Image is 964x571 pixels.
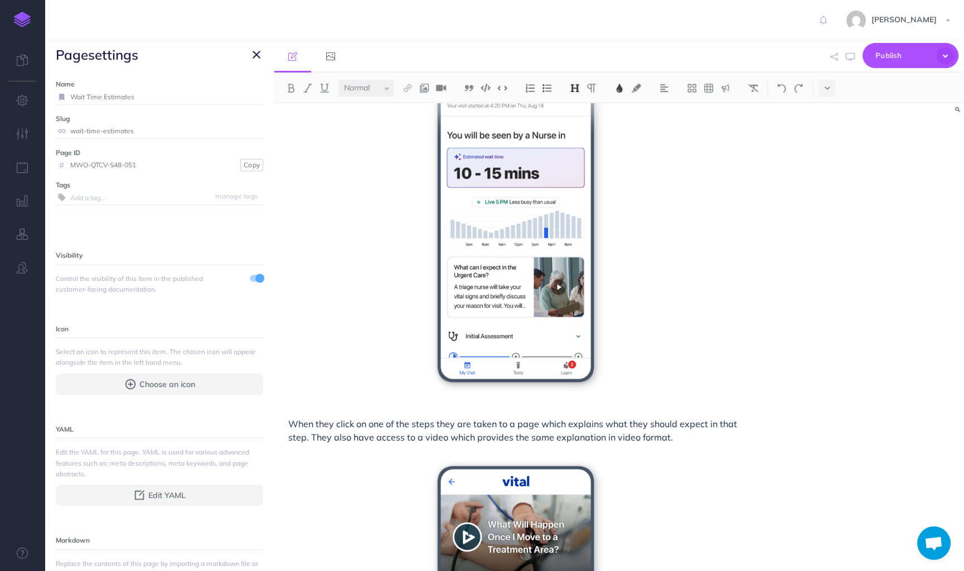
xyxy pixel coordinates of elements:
[286,84,296,93] img: Bold button
[419,84,429,93] img: Add image button
[436,84,446,93] img: Add video button
[303,84,313,93] img: Italic button
[56,113,263,124] label: Slug
[659,84,669,93] img: Alignment dropdown menu button
[917,526,951,560] a: Open chat
[56,374,263,395] button: Choose an icon
[56,485,263,506] button: Edit YAML
[210,190,263,202] button: manage tags
[846,11,866,30] img: 5da3de2ef7f569c4e7af1a906648a0de.jpg
[70,190,263,205] input: Add a tag...
[56,447,263,479] span: Edit the YAML for this page. YAML is used for various advanced features such as; meta description...
[464,84,474,93] img: Blockquote button
[720,84,730,93] img: Callout dropdown menu button
[56,425,74,433] small: YAML
[56,536,90,544] small: Markdown
[56,251,83,259] small: Visibility
[748,84,758,93] img: Clear styles button
[319,84,330,93] img: Underline button
[56,162,67,168] i: #
[70,124,263,138] input: page-name
[863,43,958,68] button: Publish
[704,84,714,93] img: Create table button
[56,46,88,63] span: page
[542,84,552,93] img: Unordered list button
[425,31,607,395] img: desktop-portrait-light-version-3-urgent-care-initial-assessment.png
[288,418,739,443] span: When they click on one of the steps they are taken to a page which explains what they should expe...
[14,12,31,27] img: logo-mark.svg
[56,47,138,62] h3: settings
[56,325,69,333] small: Icon
[148,489,186,501] span: Edit YAML
[614,84,624,93] img: Text color button
[56,346,263,367] span: Select an icon to represent this item. The chosen icon will appear alongside the item in the left...
[56,79,263,89] label: Name
[497,84,507,92] img: Inline code button
[56,180,263,190] label: Tags
[866,14,942,25] span: [PERSON_NAME]
[139,378,195,390] span: Choose an icon
[56,147,263,158] label: Page ID
[777,84,787,93] img: Undo
[56,273,211,294] span: Control the visibility of this item in the published customer-facing documentation.
[481,84,491,92] img: Code block button
[240,159,263,171] button: Copy
[525,84,535,93] img: Ordered list button
[570,84,580,93] img: Headings dropdown button
[403,84,413,93] img: Link button
[793,84,803,93] img: Redo
[631,84,641,93] img: Text background color button
[587,84,597,93] img: Paragraph button
[70,90,263,104] input: Page name
[875,47,931,64] span: Publish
